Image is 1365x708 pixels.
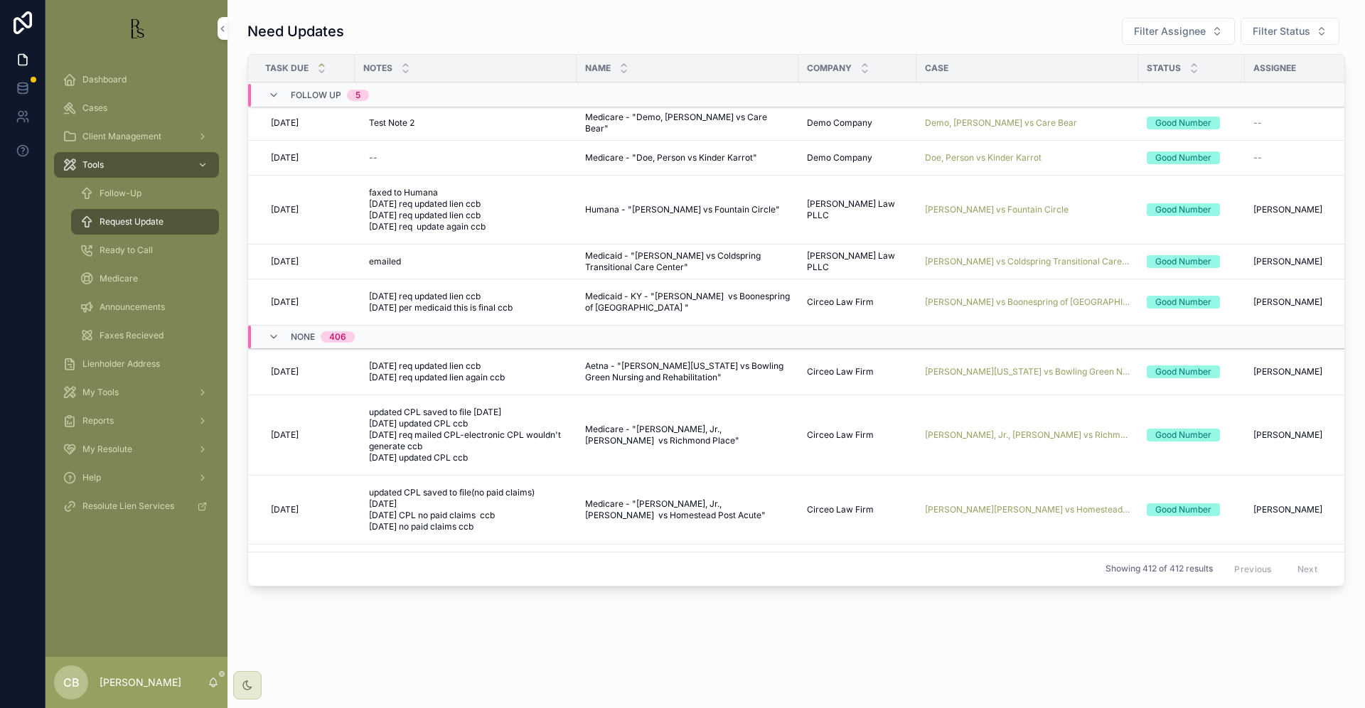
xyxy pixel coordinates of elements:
div: 5 [355,90,360,101]
div: -- [369,152,378,163]
span: Name [585,63,611,74]
span: updated CPL saved to file(no paid claims) [DATE] [DATE] CPL no paid claims ccb [DATE] no paid cla... [369,487,562,532]
button: Select Button [1122,18,1235,45]
span: [PERSON_NAME] [1253,296,1322,308]
a: Doe, Person vs Kinder Karrot [925,152,1130,163]
a: Dashboard [54,67,219,92]
a: [PERSON_NAME][PERSON_NAME] vs Homestead Post Acute [925,504,1130,515]
a: Good Number [1147,296,1236,309]
a: Circeo Law Firm [807,296,908,308]
a: Medicare - "Demo, [PERSON_NAME] vs Care Bear" [585,112,790,134]
a: Medicare - "[PERSON_NAME], Jr., [PERSON_NAME] vs Richmond Place" [585,424,790,446]
span: [PERSON_NAME] [1253,429,1322,441]
span: Humana - "[PERSON_NAME] vs Fountain Circle" [585,204,780,215]
span: Tools [82,159,104,171]
a: Request Update [71,209,219,235]
div: Good Number [1155,296,1211,309]
a: [DATE] req updated lien ccb [DATE] req updated lien again ccb [363,355,568,389]
a: [PERSON_NAME][US_STATE] vs Bowling Green Nursing and Rehabilitation [925,366,1130,377]
div: Good Number [1155,365,1211,378]
div: scrollable content [45,57,227,537]
a: updated CPL saved to file [DATE] [DATE] updated CPL ccb [DATE] req mailed CPL-electronic CPL woul... [363,401,568,469]
span: Assignee [1253,63,1296,74]
span: Company [807,63,852,74]
a: Circeo Law Firm [807,504,908,515]
a: [PERSON_NAME] [1253,366,1343,377]
span: Status [1147,63,1181,74]
span: Task Due [265,63,309,74]
span: [PERSON_NAME] [1253,256,1322,267]
a: updated CPL saved to file(no paid claims) [DATE] [DATE] CPL no paid claims ccb [DATE] no paid cla... [363,481,568,538]
a: Good Number [1147,503,1236,516]
a: Good Number [1147,255,1236,268]
span: -- [1253,117,1262,129]
span: Medicare - "[PERSON_NAME], Jr., [PERSON_NAME] vs Richmond Place" [585,424,739,446]
a: [DATE] [265,498,346,521]
a: [DATE] [265,291,346,313]
span: [DATE] req updated lien ccb [DATE] req updated lien again ccb [369,360,562,383]
div: Good Number [1155,151,1211,164]
span: Follow-Up [100,188,141,199]
a: emailed [363,250,568,273]
a: Tools [54,152,219,178]
a: [PERSON_NAME] vs Coldspring Transitional Care Center [925,256,1130,267]
div: Good Number [1155,503,1211,516]
span: Notes [363,63,392,74]
span: [PERSON_NAME], Jr., [PERSON_NAME] vs Richmond Place [925,429,1130,441]
span: Showing 412 of 412 results [1106,564,1213,575]
span: updated CPL saved to file [DATE] [DATE] updated CPL ccb [DATE] req mailed CPL-electronic CPL woul... [369,407,562,463]
a: Follow-Up [71,181,219,206]
span: CB [63,674,80,691]
span: [DATE] [271,296,299,308]
a: [PERSON_NAME] vs Fountain Circle [925,204,1069,215]
span: Medicaid - "[PERSON_NAME] vs Coldspring Transitional Care Center" [585,250,763,272]
a: [DATE] [265,198,346,221]
a: Good Number [1147,429,1236,441]
a: Medicare - "[PERSON_NAME], Jr., [PERSON_NAME] vs Homestead Post Acute" [585,498,790,521]
a: Demo, [PERSON_NAME] vs Care Bear [925,117,1077,129]
a: [PERSON_NAME] [1253,429,1343,441]
span: Medicare - "[PERSON_NAME], Jr., [PERSON_NAME] vs Homestead Post Acute" [585,498,766,520]
a: [DATE] req updated lien ccb [DATE] per medicaid this is final ccb [363,285,568,319]
h1: Need Updates [247,21,344,41]
span: Test Note 2 [369,117,414,129]
p: [PERSON_NAME] [100,675,181,690]
a: Demo Company [807,117,908,129]
a: Demo Company [807,152,908,163]
a: [PERSON_NAME] vs Boonespring of [GEOGRAPHIC_DATA] [925,296,1130,308]
a: faxed to Humana [DATE] req updated lien ccb [DATE] req updated lien ccb [DATE] req update again ccb [363,181,568,238]
a: Demo, [PERSON_NAME] vs Care Bear [925,117,1130,129]
span: Request Update [100,216,164,227]
img: App logo [125,17,148,40]
span: [DATE] [271,204,299,215]
a: [DATE] [265,360,346,383]
a: [PERSON_NAME] [1253,204,1343,215]
a: Medicaid - "[PERSON_NAME] vs Coldspring Transitional Care Center" [585,250,790,273]
a: [PERSON_NAME] Law PLLC [807,198,908,221]
span: My Resolute [82,444,132,455]
span: [PERSON_NAME] [1253,366,1322,377]
a: Medicare [71,266,219,291]
a: [PERSON_NAME] [1253,296,1343,308]
a: [PERSON_NAME] [1253,504,1343,515]
span: Faxes Recieved [100,330,164,341]
span: [DATE] req updated lien ccb [DATE] per medicaid this is final ccb [369,291,562,313]
a: -- [1253,152,1343,163]
a: [DATE] [265,146,346,169]
a: My Tools [54,380,219,405]
span: [DATE] [271,429,299,441]
a: [PERSON_NAME] [1253,256,1343,267]
a: Ready to Call [71,237,219,263]
div: Good Number [1155,255,1211,268]
a: -- [1253,117,1343,129]
span: [PERSON_NAME] Law PLLC [807,250,908,273]
a: Humana - "[PERSON_NAME] vs Fountain Circle" [585,204,790,215]
span: Medicare - "Demo, [PERSON_NAME] vs Care Bear" [585,112,769,134]
span: Follow Up [291,90,341,101]
span: Doe, Person vs Kinder Karrot [925,152,1042,163]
